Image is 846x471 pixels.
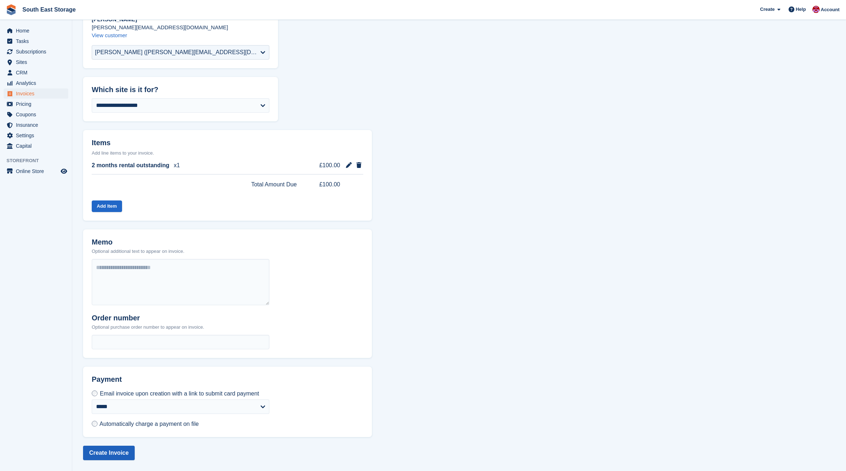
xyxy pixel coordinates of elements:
span: Settings [16,130,59,141]
h2: Order number [92,314,204,322]
a: menu [4,57,68,67]
h2: Payment [92,375,269,389]
h2: Items [92,139,363,148]
a: menu [4,130,68,141]
a: menu [4,99,68,109]
img: stora-icon-8386f47178a22dfd0bd8f6a31ec36ba5ce8667c1dd55bd0f319d3a0aa187defe.svg [6,4,17,15]
a: menu [4,88,68,99]
span: Subscriptions [16,47,59,57]
h2: Memo [92,238,185,246]
span: £100.00 [313,161,340,170]
span: Sites [16,57,59,67]
p: Add line items to your invoice. [92,150,363,157]
span: Automatically charge a payment on file [100,421,199,427]
p: Optional additional text to appear on invoice. [92,248,185,255]
a: View customer [92,32,127,38]
span: 2 months rental outstanding [92,161,169,170]
span: Help [796,6,806,13]
span: Total Amount Due [251,180,297,189]
a: menu [4,26,68,36]
a: menu [4,68,68,78]
span: Pricing [16,99,59,109]
span: Coupons [16,109,59,120]
button: Create Invoice [83,446,135,460]
p: Optional purchase order number to appear on invoice. [92,324,204,331]
span: Account [821,6,840,13]
a: South East Storage [19,4,79,16]
span: Home [16,26,59,36]
input: Email invoice upon creation with a link to submit card payment [92,390,97,396]
h2: Which site is it for? [92,86,269,94]
span: Storefront [6,157,72,164]
a: menu [4,141,68,151]
button: Add Item [92,200,122,212]
img: Roger Norris [812,6,820,13]
span: Analytics [16,78,59,88]
a: Preview store [60,167,68,176]
span: Email invoice upon creation with a link to submit card payment [100,390,259,397]
a: menu [4,109,68,120]
a: menu [4,120,68,130]
span: x1 [174,161,180,170]
p: [PERSON_NAME] [92,16,269,23]
span: Tasks [16,36,59,46]
span: £100.00 [313,180,340,189]
p: [PERSON_NAME][EMAIL_ADDRESS][DOMAIN_NAME] [92,23,269,31]
span: Create [760,6,775,13]
a: menu [4,36,68,46]
span: Online Store [16,166,59,176]
span: Capital [16,141,59,151]
input: Automatically charge a payment on file [92,421,97,427]
a: menu [4,78,68,88]
div: [PERSON_NAME] ([PERSON_NAME][EMAIL_ADDRESS][DOMAIN_NAME]) [95,48,260,57]
a: menu [4,166,68,176]
span: Insurance [16,120,59,130]
span: Invoices [16,88,59,99]
span: CRM [16,68,59,78]
a: menu [4,47,68,57]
